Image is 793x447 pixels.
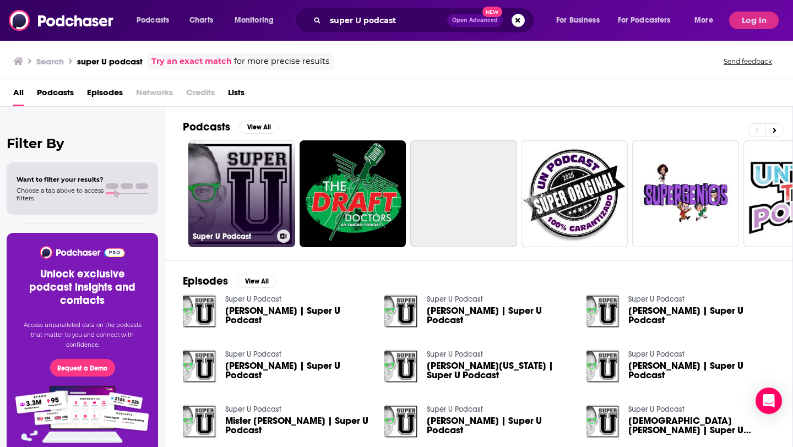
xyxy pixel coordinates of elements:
img: Mark Cuban | Super U Podcast [183,350,216,383]
a: Abby Wambach | Super U Podcast [427,416,573,435]
h2: Episodes [183,274,228,288]
a: Lady Gaga | Super U Podcast [628,416,775,435]
img: Mister Rogers | Super U Podcast [183,405,216,438]
a: Charts [182,12,220,29]
img: Anthony Bourdain | Super U Podcast [586,350,620,383]
button: Request a Demo [50,359,115,377]
a: Super U Podcast [225,405,281,414]
a: Try an exact match [151,55,232,68]
button: open menu [687,12,727,29]
span: Networks [136,84,173,106]
span: for more precise results [234,55,329,68]
a: Jeff Bezos | Super U Podcast [427,306,573,325]
h3: super U podcast [77,56,143,67]
img: Podchaser - Follow, Share and Rate Podcasts [39,246,126,259]
button: open menu [548,12,613,29]
span: More [694,13,713,28]
h2: Podcasts [183,120,230,134]
img: Pro Features [12,385,153,444]
span: [PERSON_NAME] | Super U Podcast [427,416,573,435]
button: View All [239,121,279,134]
button: View All [237,275,276,288]
span: Charts [189,13,213,28]
span: Monitoring [235,13,274,28]
span: For Podcasters [618,13,671,28]
span: Podcasts [137,13,169,28]
a: Episodes [87,84,123,106]
button: Send feedback [720,57,775,66]
span: [PERSON_NAME][US_STATE] | Super U Podcast [427,361,573,380]
img: Abby Wambach | Super U Podcast [384,405,418,438]
a: Super U Podcast [188,140,295,247]
span: [DEMOGRAPHIC_DATA][PERSON_NAME] | Super U Podcast [628,416,775,435]
a: Podcasts [37,84,74,106]
span: [PERSON_NAME] | Super U Podcast [628,306,775,325]
p: Access unparalleled data on the podcasts that matter to you and connect with confidence. [20,320,145,350]
a: Super U Podcast [427,350,483,359]
span: Open Advanced [452,18,498,23]
input: Search podcasts, credits, & more... [325,12,447,29]
h3: Super U Podcast [193,232,273,241]
a: Mel Robbins | Super U Podcast [225,306,372,325]
span: Credits [186,84,215,106]
img: Podchaser - Follow, Share and Rate Podcasts [9,10,115,31]
h3: Search [36,56,64,67]
img: Denzel Washington | Super U Podcast [384,350,418,383]
h3: Unlock exclusive podcast insights and contacts [20,268,145,307]
span: For Business [556,13,600,28]
a: Super U Podcast [427,295,483,304]
a: All [13,84,24,106]
span: [PERSON_NAME] | Super U Podcast [427,306,573,325]
img: Jeff Bezos | Super U Podcast [384,295,418,328]
button: open menu [129,12,183,29]
a: Mark Cuban | Super U Podcast [225,361,372,380]
a: Super U Podcast [225,350,281,359]
span: Want to filter your results? [17,176,104,183]
a: Mister Rogers | Super U Podcast [225,416,372,435]
a: Denzel Washington | Super U Podcast [427,361,573,380]
button: Log In [729,12,779,29]
a: Super U Podcast [628,405,685,414]
div: Search podcasts, credits, & more... [306,8,545,33]
a: Lists [228,84,245,106]
a: Super U Podcast [427,405,483,414]
a: Anthony Bourdain | Super U Podcast [628,361,775,380]
img: Mel Robbins | Super U Podcast [183,295,216,328]
a: Super U Podcast [628,350,685,359]
button: Open AdvancedNew [447,14,503,27]
button: open menu [611,12,687,29]
a: Super U Podcast [225,295,281,304]
a: PodcastsView All [183,120,279,134]
img: Warren Buffett | Super U Podcast [586,295,620,328]
img: Lady Gaga | Super U Podcast [586,405,620,438]
span: New [482,7,502,17]
button: open menu [227,12,288,29]
div: Open Intercom Messenger [756,388,782,414]
span: Mister [PERSON_NAME] | Super U Podcast [225,416,372,435]
span: [PERSON_NAME] | Super U Podcast [225,306,372,325]
span: Choose a tab above to access filters. [17,187,104,202]
a: Warren Buffett | Super U Podcast [628,306,775,325]
a: EpisodesView All [183,274,276,288]
a: Super U Podcast [628,295,685,304]
span: [PERSON_NAME] | Super U Podcast [225,361,372,380]
h2: Filter By [7,135,158,151]
span: [PERSON_NAME] | Super U Podcast [628,361,775,380]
